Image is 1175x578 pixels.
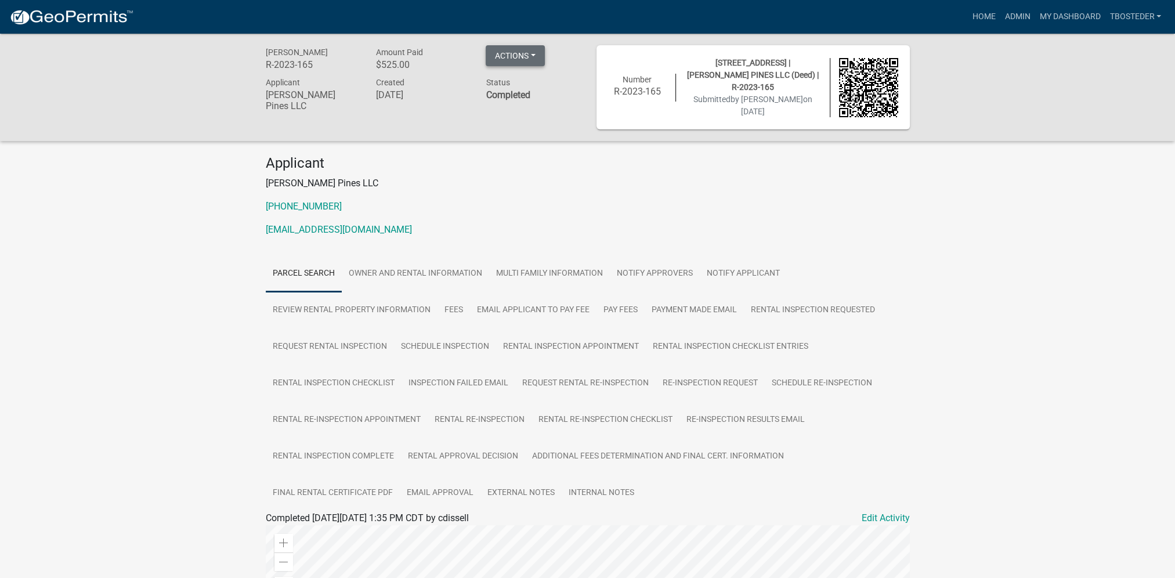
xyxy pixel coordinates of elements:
[375,59,468,70] h6: $525.00
[266,438,401,475] a: Rental Inspection Complete
[486,45,545,66] button: Actions
[400,475,480,512] a: Email Approval
[266,475,400,512] a: Final Rental Certificate PDF
[679,402,812,439] a: Re-Inspection Results Email
[744,292,882,329] a: Rental Inspection Requested
[266,512,469,523] span: Completed [DATE][DATE] 1:35 PM CDT by cdissell
[608,86,667,97] h6: R-2023-165
[623,75,652,84] span: Number
[438,292,470,329] a: Fees
[700,255,787,292] a: Notify Applicant
[274,534,293,552] div: Zoom in
[402,365,515,402] a: Inspection Failed Email
[266,89,359,111] h6: [PERSON_NAME] Pines LLC
[532,402,679,439] a: Rental Re-Inspection Checklist
[486,78,509,87] span: Status
[266,328,394,366] a: Request Rental Inspection
[342,255,489,292] a: Owner and Rental Information
[693,95,812,116] span: Submitted on [DATE]
[525,438,791,475] a: Additional Fees Determination and Final Cert. Information
[1000,6,1035,28] a: Admin
[266,201,342,212] a: [PHONE_NUMBER]
[646,328,815,366] a: Rental Inspection Checklist Entries
[375,48,422,57] span: Amount Paid
[967,6,1000,28] a: Home
[375,78,404,87] span: Created
[266,59,359,70] h6: R-2023-165
[266,224,412,235] a: [EMAIL_ADDRESS][DOMAIN_NAME]
[862,511,910,525] a: Edit Activity
[470,292,596,329] a: Email Applicant to Pay Fee
[266,78,300,87] span: Applicant
[596,292,645,329] a: Pay Fees
[266,155,910,172] h4: Applicant
[731,95,803,104] span: by [PERSON_NAME]
[496,328,646,366] a: Rental Inspection Appointment
[656,365,765,402] a: Re-Inspection Request
[486,89,530,100] strong: Completed
[562,475,641,512] a: Internal Notes
[394,328,496,366] a: Schedule Inspection
[839,58,898,117] img: QR code
[480,475,562,512] a: External Notes
[266,292,438,329] a: Review Rental Property Information
[515,365,656,402] a: Request Rental Re-Inspection
[489,255,610,292] a: Multi Family Information
[266,365,402,402] a: Rental Inspection Checklist
[266,402,428,439] a: Rental Re-Inspection Appointment
[1035,6,1105,28] a: My Dashboard
[610,255,700,292] a: Notify Approvers
[266,176,910,190] p: [PERSON_NAME] Pines LLC
[266,48,328,57] span: [PERSON_NAME]
[645,292,744,329] a: Payment Made Email
[266,255,342,292] a: Parcel search
[687,58,819,92] span: [STREET_ADDRESS] | [PERSON_NAME] PINES LLC (Deed) | R-2023-165
[274,552,293,571] div: Zoom out
[401,438,525,475] a: Rental Approval Decision
[1105,6,1166,28] a: tbosteder
[765,365,879,402] a: Schedule Re-Inspection
[428,402,532,439] a: Rental Re-Inspection
[375,89,468,100] h6: [DATE]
